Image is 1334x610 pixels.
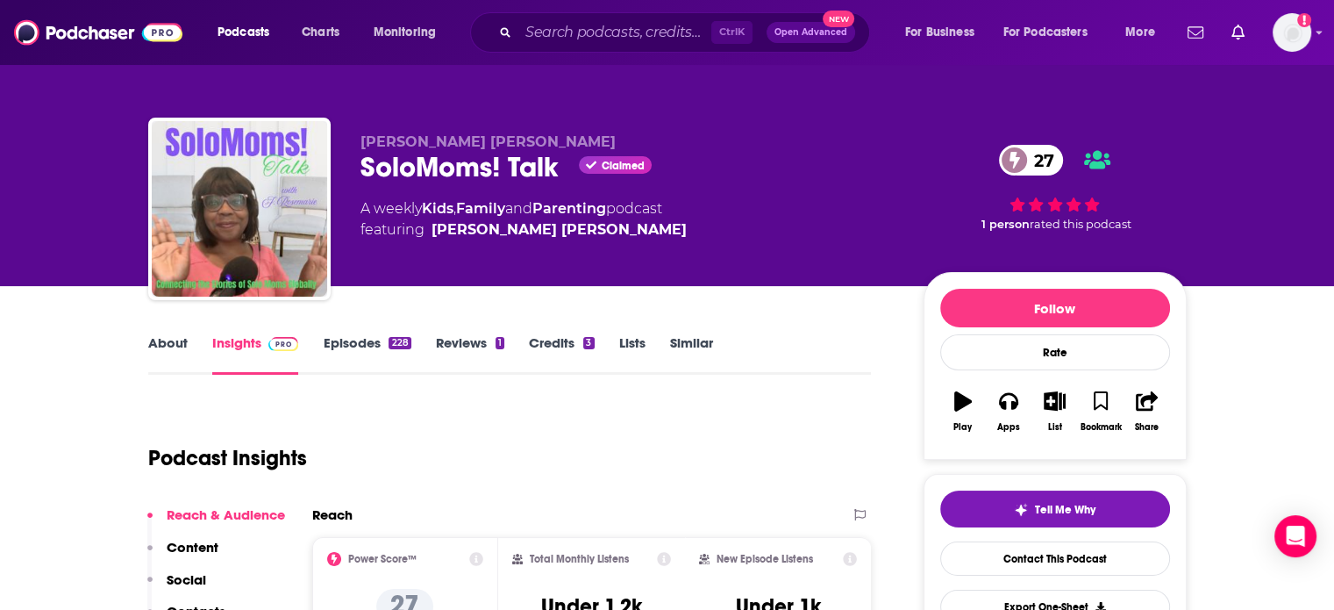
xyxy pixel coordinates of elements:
a: Lists [619,334,646,375]
img: SoloMoms! Talk [152,121,327,297]
a: Parenting [532,200,606,217]
button: Bookmark [1078,380,1124,443]
button: open menu [1113,18,1177,47]
a: Kids [422,200,453,217]
div: Share [1135,422,1159,433]
div: 27 1 personrated this podcast [924,133,1187,242]
h1: Podcast Insights [148,445,307,471]
h2: New Episode Listens [717,553,813,565]
span: Open Advanced [774,28,847,37]
p: Social [167,571,206,588]
span: Podcasts [218,20,269,45]
button: Reach & Audience [147,506,285,539]
span: , [453,200,456,217]
input: Search podcasts, credits, & more... [518,18,711,47]
span: featuring [360,219,687,240]
span: 27 [1017,145,1063,176]
div: 3 [583,337,594,349]
button: open menu [361,18,459,47]
a: Credits3 [529,334,594,375]
span: Logged in as Bcprpro33 [1273,13,1311,52]
button: Apps [986,380,1031,443]
h2: Reach [312,506,353,523]
a: Episodes228 [323,334,410,375]
span: and [505,200,532,217]
svg: Add a profile image [1297,13,1311,27]
div: A weekly podcast [360,198,687,240]
img: Podchaser - Follow, Share and Rate Podcasts [14,16,182,49]
span: For Business [905,20,974,45]
span: Tell Me Why [1035,503,1095,517]
button: Share [1124,380,1169,443]
div: List [1048,422,1062,433]
button: Follow [940,289,1170,327]
button: List [1031,380,1077,443]
a: Reviews1 [436,334,504,375]
p: Content [167,539,218,556]
span: 1 person [981,218,1030,231]
a: InsightsPodchaser Pro [212,334,299,375]
img: tell me why sparkle [1014,503,1028,517]
button: Content [147,539,218,571]
a: Charts [290,18,350,47]
h2: Power Score™ [348,553,417,565]
div: Bookmark [1080,422,1121,433]
div: Apps [997,422,1020,433]
span: Charts [302,20,339,45]
span: For Podcasters [1003,20,1088,45]
span: Claimed [602,161,645,170]
span: New [823,11,854,27]
img: User Profile [1273,13,1311,52]
button: Show profile menu [1273,13,1311,52]
img: Podchaser Pro [268,337,299,351]
a: Contact This Podcast [940,542,1170,576]
div: Search podcasts, credits, & more... [487,12,887,53]
div: 228 [389,337,410,349]
a: Similar [670,334,713,375]
span: Ctrl K [711,21,753,44]
a: Family [456,200,505,217]
a: J. Rosemarie [432,219,687,240]
span: [PERSON_NAME] [PERSON_NAME] [360,133,616,150]
button: Play [940,380,986,443]
button: open menu [992,18,1113,47]
div: Play [953,422,972,433]
button: Social [147,571,206,604]
a: 27 [999,145,1063,176]
span: Monitoring [374,20,436,45]
h2: Total Monthly Listens [530,553,629,565]
a: Show notifications dropdown [1181,18,1210,47]
button: Open AdvancedNew [767,22,855,43]
span: More [1125,20,1155,45]
a: About [148,334,188,375]
p: Reach & Audience [167,506,285,523]
div: Rate [940,334,1170,370]
a: Show notifications dropdown [1224,18,1252,47]
div: Open Intercom Messenger [1274,515,1316,557]
button: open menu [893,18,996,47]
button: open menu [205,18,292,47]
button: tell me why sparkleTell Me Why [940,491,1170,527]
span: rated this podcast [1030,218,1131,231]
div: 1 [496,337,504,349]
